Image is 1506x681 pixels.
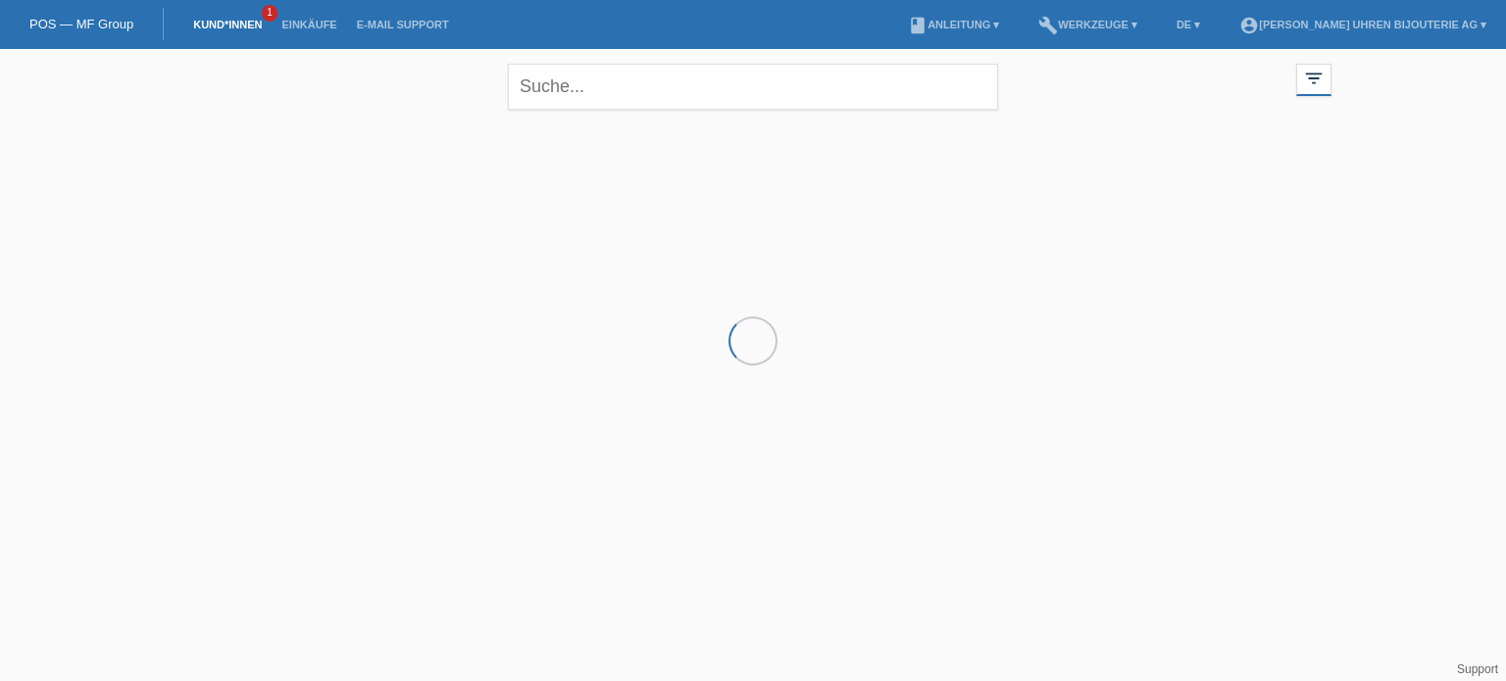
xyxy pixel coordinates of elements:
a: Einkäufe [272,19,346,30]
a: POS — MF Group [29,17,133,31]
a: buildWerkzeuge ▾ [1029,19,1147,30]
a: bookAnleitung ▾ [898,19,1009,30]
a: DE ▾ [1167,19,1210,30]
i: book [908,16,928,35]
a: Kund*innen [183,19,272,30]
i: account_circle [1239,16,1259,35]
i: build [1038,16,1058,35]
a: account_circle[PERSON_NAME] Uhren Bijouterie AG ▾ [1230,19,1496,30]
a: Support [1457,662,1498,676]
i: filter_list [1303,68,1325,89]
input: Suche... [508,64,998,110]
span: 1 [262,5,277,22]
a: E-Mail Support [347,19,459,30]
